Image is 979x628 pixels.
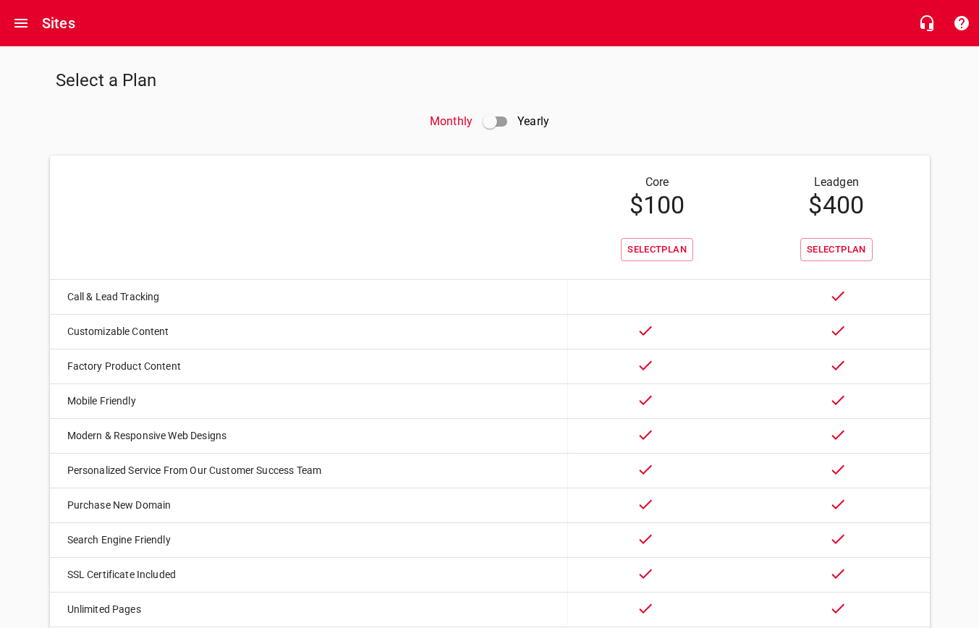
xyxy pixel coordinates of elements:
[582,191,732,220] h4: $ 100
[67,463,529,478] p: Personalized Service From Our Customer Success Team
[760,191,912,220] h4: $ 400
[67,428,529,444] p: Modern & Responsive Web Designs
[627,242,687,258] span: Select Plan
[67,532,529,548] p: Search Engine Friendly
[67,498,529,513] p: Purchase New Domain
[517,104,549,139] p: Yearly
[582,174,732,191] p: Core
[67,394,529,409] p: Mobile Friendly
[67,567,529,582] p: SSL Certificate Included
[944,6,979,41] button: Support Portal
[67,359,529,374] p: Factory Product Content
[56,69,484,93] h5: Select a Plan
[67,324,529,339] p: Customizable Content
[910,6,944,41] button: Live Chat
[42,12,75,35] h6: Sites
[430,104,472,139] p: Monthly
[621,238,693,262] button: SelectPlan
[67,602,529,617] p: Unlimited Pages
[800,238,873,262] button: SelectPlan
[67,289,529,305] p: Call & Lead Tracking
[807,242,866,258] span: Select Plan
[760,174,912,191] p: Leadgen
[4,6,38,41] button: Open drawer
